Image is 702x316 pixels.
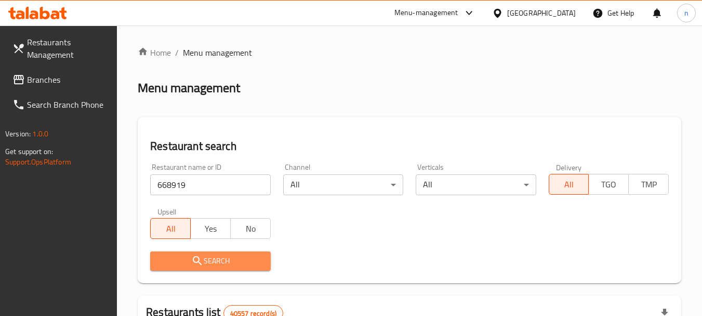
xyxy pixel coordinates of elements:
li: / [175,46,179,59]
span: 1.0.0 [32,127,48,141]
button: Search [150,251,270,271]
span: Search Branch Phone [27,98,109,111]
h2: Menu management [138,80,240,96]
span: No [235,221,267,236]
span: Yes [195,221,227,236]
label: Upsell [157,208,177,215]
input: Search for restaurant name or ID.. [150,174,270,195]
a: Home [138,46,171,59]
span: Branches [27,73,109,86]
div: [GEOGRAPHIC_DATA] [507,7,576,19]
div: All [416,174,536,195]
button: TMP [628,174,669,195]
button: Yes [190,218,231,239]
span: All [155,221,187,236]
span: TGO [593,177,625,192]
h2: Restaurant search [150,138,669,154]
button: All [549,174,589,195]
span: All [553,177,585,192]
div: Menu-management [394,7,458,19]
span: Search [158,255,262,268]
a: Search Branch Phone [4,92,117,117]
button: No [230,218,271,239]
span: Version: [5,127,31,141]
label: Delivery [556,163,582,171]
span: Get support on: [5,145,53,158]
button: TGO [588,174,629,195]
div: All [283,174,403,195]
a: Support.OpsPlatform [5,155,71,169]
span: TMP [633,177,665,192]
span: Menu management [183,46,252,59]
button: All [150,218,191,239]
nav: breadcrumb [138,46,681,59]
span: Restaurants Management [27,36,109,61]
a: Branches [4,67,117,92]
a: Restaurants Management [4,30,117,67]
span: n [684,7,688,19]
